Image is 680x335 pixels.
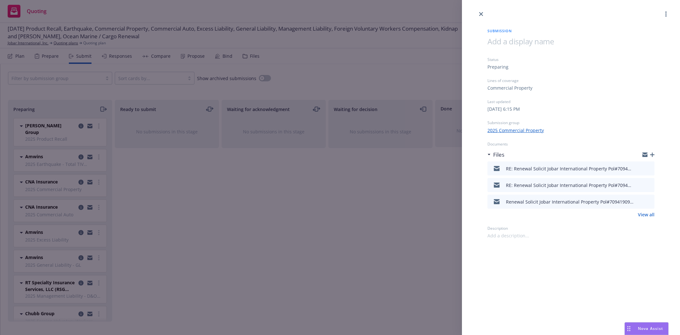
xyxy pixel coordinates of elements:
[487,78,654,83] div: Lines of coverage
[638,211,654,218] a: View all
[487,85,532,91] div: Commercial Property
[636,181,641,189] button: download file
[487,63,508,70] div: Preparing
[506,165,633,172] div: RE: Renewal Solicit Jobar International Property Pol#7094190950 & Auto Pol#7094190947
[487,127,544,134] a: 2025 Commercial Property
[487,106,520,112] div: [DATE] 6:15 PM
[646,198,652,205] button: preview file
[493,151,504,159] h3: Files
[506,182,633,189] div: RE: Renewal Solicit Jobar International Property Pol#7094190950 & Auto Pol#7094190947
[487,57,654,62] div: Status
[487,99,654,104] div: Last updated
[646,165,652,172] button: preview file
[636,198,641,205] button: download file
[625,323,633,335] div: Drag to move
[506,198,633,205] div: Renewal Solicit Jobar International Property Pol#7094190950 & Auto Pol#7094190947
[625,322,669,335] button: Nova Assist
[487,226,654,231] div: Description
[636,165,641,172] button: download file
[662,10,670,18] a: more
[487,151,504,159] div: Files
[477,10,485,18] a: close
[487,28,654,33] span: Submission
[487,120,654,125] div: Submission group
[646,181,652,189] button: preview file
[487,141,654,147] div: Documents
[638,326,663,331] span: Nova Assist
